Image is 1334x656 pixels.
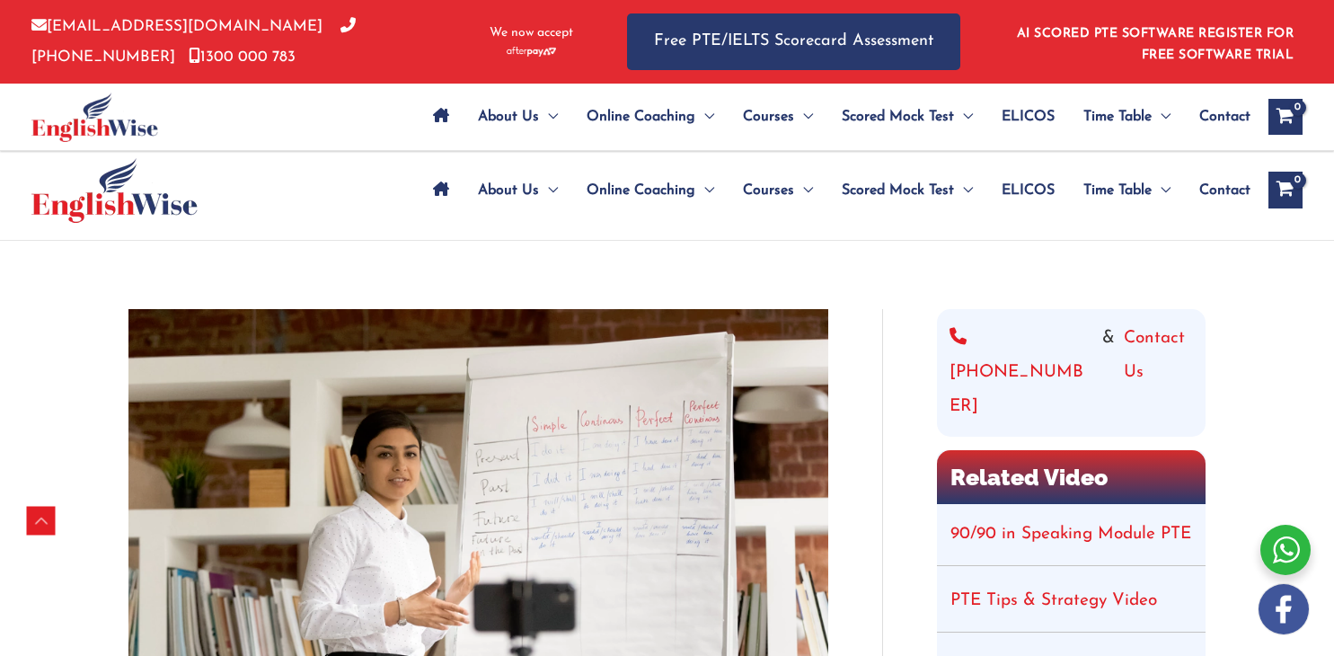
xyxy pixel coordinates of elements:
a: ELICOS [987,85,1069,148]
span: Scored Mock Test [842,159,954,222]
a: AI SCORED PTE SOFTWARE REGISTER FOR FREE SOFTWARE TRIAL [1017,27,1294,62]
span: Time Table [1083,159,1152,222]
div: & [950,322,1193,424]
span: Online Coaching [587,85,695,148]
span: Menu Toggle [539,85,558,148]
span: Scored Mock Test [842,85,954,148]
span: Courses [743,85,794,148]
a: 90/90 in Speaking Module PTE [950,526,1191,543]
a: About UsMenu Toggle [464,159,572,222]
a: Online CoachingMenu Toggle [572,159,729,222]
a: Contact [1185,85,1250,148]
a: Time TableMenu Toggle [1069,85,1185,148]
span: ELICOS [1002,85,1055,148]
span: Menu Toggle [1152,159,1171,222]
a: [PHONE_NUMBER] [31,19,356,64]
aside: Header Widget 1 [1006,13,1303,71]
a: Time TableMenu Toggle [1069,159,1185,222]
a: ELICOS [987,159,1069,222]
a: Scored Mock TestMenu Toggle [827,85,987,148]
a: Free PTE/IELTS Scorecard Assessment [627,13,960,70]
span: Menu Toggle [695,159,714,222]
a: Scored Mock TestMenu Toggle [827,159,987,222]
span: Menu Toggle [1152,85,1171,148]
nav: Site Navigation: Main Menu [419,85,1250,148]
span: ELICOS [1002,159,1055,222]
span: We now accept [490,24,573,42]
a: Contact [1185,159,1250,222]
a: Contact Us [1124,322,1193,424]
span: Menu Toggle [954,85,973,148]
img: Afterpay-Logo [507,47,556,57]
span: Time Table [1083,85,1152,148]
a: [EMAIL_ADDRESS][DOMAIN_NAME] [31,19,322,34]
a: CoursesMenu Toggle [729,159,827,222]
span: Menu Toggle [794,159,813,222]
a: PTE Tips & Strategy Video [950,592,1157,609]
a: About UsMenu Toggle [464,85,572,148]
img: cropped-ew-logo [31,93,158,142]
a: [PHONE_NUMBER] [950,322,1093,424]
a: CoursesMenu Toggle [729,85,827,148]
span: About Us [478,85,539,148]
a: View Shopping Cart, empty [1268,172,1303,208]
a: Online CoachingMenu Toggle [572,85,729,148]
span: Menu Toggle [954,159,973,222]
span: Menu Toggle [695,85,714,148]
img: white-facebook.png [1259,584,1309,634]
a: View Shopping Cart, empty [1268,99,1303,135]
img: cropped-ew-logo [31,158,198,223]
a: 1300 000 783 [189,49,296,65]
h2: Related Video [937,450,1206,505]
span: Contact [1199,159,1250,222]
span: Contact [1199,85,1250,148]
span: About Us [478,159,539,222]
span: Online Coaching [587,159,695,222]
span: Menu Toggle [539,159,558,222]
nav: Site Navigation: Main Menu [419,159,1250,222]
span: Courses [743,159,794,222]
span: Menu Toggle [794,85,813,148]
